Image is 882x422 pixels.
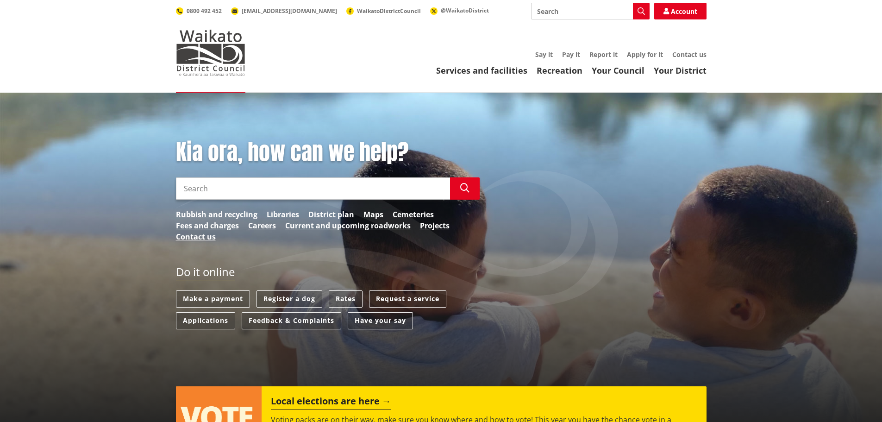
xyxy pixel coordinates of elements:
[176,290,250,308] a: Make a payment
[256,290,322,308] a: Register a dog
[346,7,421,15] a: WaikatoDistrictCouncil
[267,209,299,220] a: Libraries
[562,50,580,59] a: Pay it
[271,396,391,409] h2: Local elections are here
[176,7,222,15] a: 0800 492 452
[248,220,276,231] a: Careers
[363,209,383,220] a: Maps
[242,312,341,329] a: Feedback & Complaints
[420,220,450,231] a: Projects
[627,50,663,59] a: Apply for it
[176,220,239,231] a: Fees and charges
[357,7,421,15] span: WaikatoDistrictCouncil
[672,50,707,59] a: Contact us
[308,209,354,220] a: District plan
[441,6,489,14] span: @WaikatoDistrict
[592,65,644,76] a: Your Council
[436,65,527,76] a: Services and facilities
[176,30,245,76] img: Waikato District Council - Te Kaunihera aa Takiwaa o Waikato
[531,3,650,19] input: Search input
[176,177,450,200] input: Search input
[393,209,434,220] a: Cemeteries
[348,312,413,329] a: Have your say
[242,7,337,15] span: [EMAIL_ADDRESS][DOMAIN_NAME]
[176,139,480,166] h1: Kia ora, how can we help?
[176,312,235,329] a: Applications
[654,3,707,19] a: Account
[285,220,411,231] a: Current and upcoming roadworks
[654,65,707,76] a: Your District
[231,7,337,15] a: [EMAIL_ADDRESS][DOMAIN_NAME]
[176,265,235,282] h2: Do it online
[537,65,582,76] a: Recreation
[535,50,553,59] a: Say it
[176,231,216,242] a: Contact us
[176,209,257,220] a: Rubbish and recycling
[329,290,363,308] a: Rates
[187,7,222,15] span: 0800 492 452
[589,50,618,59] a: Report it
[430,6,489,14] a: @WaikatoDistrict
[369,290,446,308] a: Request a service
